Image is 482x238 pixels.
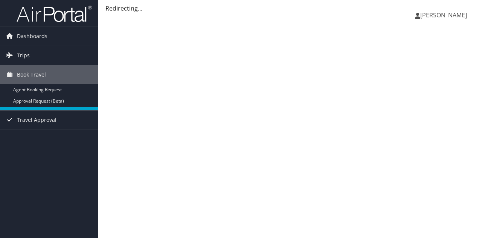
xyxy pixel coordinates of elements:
[415,4,474,26] a: [PERSON_NAME]
[17,5,92,23] img: airportal-logo.png
[105,4,474,13] div: Redirecting...
[17,27,47,46] span: Dashboards
[17,111,56,129] span: Travel Approval
[17,46,30,65] span: Trips
[17,65,46,84] span: Book Travel
[420,11,467,19] span: [PERSON_NAME]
